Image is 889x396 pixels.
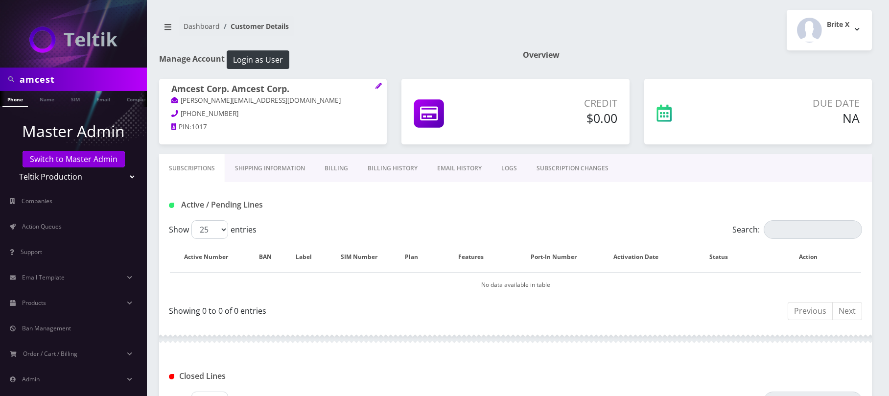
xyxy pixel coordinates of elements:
[2,91,28,107] a: Phone
[683,243,765,271] th: Status: activate to sort column ascending
[253,243,288,271] th: BAN: activate to sort column ascending
[827,21,849,29] h2: Brite X
[491,154,527,183] a: LOGS
[787,10,872,50] button: Brite X
[23,349,77,358] span: Order / Cart / Billing
[66,91,85,106] a: SIM
[159,16,508,44] nav: breadcrumb
[171,122,191,132] a: PIN:
[766,243,861,271] th: Action: activate to sort column ascending
[181,109,238,118] span: [PHONE_NUMBER]
[20,70,144,89] input: Search in Company
[764,220,862,239] input: Search:
[159,50,508,69] h1: Manage Account
[22,197,52,205] span: Companies
[92,91,115,106] a: Email
[427,154,491,183] a: EMAIL HISTORY
[227,50,289,69] button: Login as User
[289,243,328,271] th: Label: activate to sort column ascending
[732,220,862,239] label: Search:
[191,220,228,239] select: Showentries
[23,151,125,167] a: Switch to Master Admin
[518,243,599,271] th: Port-In Number: activate to sort column ascending
[225,154,315,183] a: Shipping Information
[171,96,341,106] a: [PERSON_NAME][EMAIL_ADDRESS][DOMAIN_NAME]
[170,272,861,297] td: No data available in table
[169,301,508,317] div: Showing 0 to 0 of 0 entries
[184,22,220,31] a: Dashboard
[435,243,517,271] th: Features: activate to sort column ascending
[22,273,65,281] span: Email Template
[600,243,682,271] th: Activation Date: activate to sort column ascending
[225,53,289,64] a: Login as User
[122,91,155,106] a: Company
[729,111,860,125] h5: NA
[22,375,40,383] span: Admin
[171,84,374,95] h1: Amcest Corp. Amcest Corp.
[22,222,62,231] span: Action Queues
[832,302,862,320] a: Next
[729,96,860,111] p: Due Date
[22,324,71,332] span: Ban Management
[523,50,872,60] h1: Overview
[315,154,358,183] a: Billing
[788,302,833,320] a: Previous
[358,154,427,183] a: Billing History
[21,248,42,256] span: Support
[169,220,257,239] label: Show entries
[159,154,225,183] a: Subscriptions
[170,243,252,271] th: Active Number: activate to sort column ascending
[169,372,390,381] h1: Closed Lines
[220,21,289,31] li: Customer Details
[169,374,174,379] img: Closed Lines
[191,122,207,131] span: 1017
[505,96,617,111] p: Credit
[169,203,174,208] img: Active / Pending Lines
[505,111,617,125] h5: $0.00
[527,154,618,183] a: SUBSCRIPTION CHANGES
[399,243,434,271] th: Plan: activate to sort column ascending
[22,299,46,307] span: Products
[329,243,398,271] th: SIM Number: activate to sort column ascending
[29,26,117,53] img: Teltik Production
[35,91,59,106] a: Name
[169,200,390,210] h1: Active / Pending Lines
